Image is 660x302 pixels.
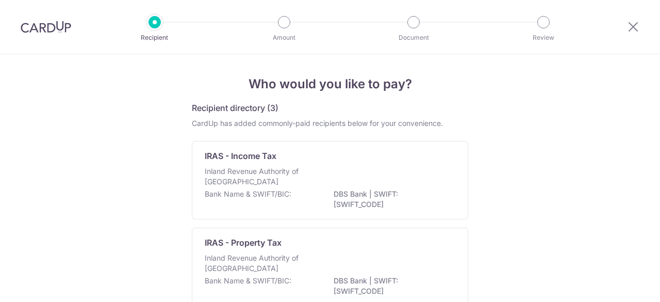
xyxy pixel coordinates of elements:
[21,21,71,33] img: CardUp
[205,236,282,249] p: IRAS - Property Tax
[594,271,650,297] iframe: Opens a widget where you can find more information
[334,189,449,210] p: DBS Bank | SWIFT: [SWIFT_CODE]
[205,166,314,187] p: Inland Revenue Authority of [GEOGRAPHIC_DATA]
[375,33,452,43] p: Document
[205,276,291,286] p: Bank Name & SWIFT/BIC:
[192,75,468,93] h4: Who would you like to pay?
[205,189,291,199] p: Bank Name & SWIFT/BIC:
[205,150,276,162] p: IRAS - Income Tax
[192,118,468,129] div: CardUp has added commonly-paid recipients below for your convenience.
[334,276,449,296] p: DBS Bank | SWIFT: [SWIFT_CODE]
[505,33,582,43] p: Review
[117,33,193,43] p: Recipient
[192,102,278,114] h5: Recipient directory (3)
[246,33,322,43] p: Amount
[205,253,314,274] p: Inland Revenue Authority of [GEOGRAPHIC_DATA]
